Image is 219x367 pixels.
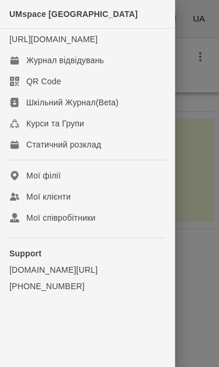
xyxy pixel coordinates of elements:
div: Курси та Групи [26,118,84,129]
div: Мої філії [26,170,61,181]
a: [DOMAIN_NAME][URL] [9,264,165,276]
div: QR Code [26,76,61,87]
a: [PHONE_NUMBER] [9,280,165,292]
a: [URL][DOMAIN_NAME] [9,35,98,44]
p: Support [9,248,165,259]
div: Шкільний Журнал(Beta) [26,97,119,108]
div: Мої клієнти [26,191,71,203]
span: UMspace [GEOGRAPHIC_DATA] [9,9,138,19]
div: Статичний розклад [26,139,101,150]
div: Мої співробітники [26,212,96,224]
div: Журнал відвідувань [26,54,104,66]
